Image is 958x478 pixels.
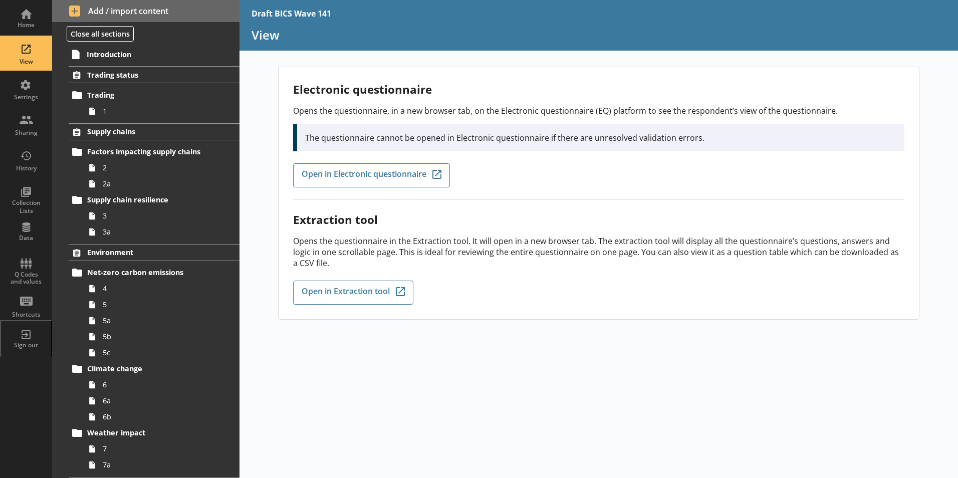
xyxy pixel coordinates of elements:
div: Draft BICS Wave 141 [252,8,331,19]
span: Environment [87,248,210,257]
a: Open in Electronic questionnaire [293,163,450,187]
a: 2 [84,160,239,176]
a: Introduction [68,46,239,62]
span: Trading status [87,70,210,80]
a: 5 [84,297,239,313]
span: 4 [103,284,214,293]
span: Open in Extraction tool [302,287,390,298]
span: Net-zero carbon emissions [87,268,210,277]
a: Environment [69,244,239,261]
li: Supply chainsFactors impacting supply chains22aSupply chain resilience33a [52,123,239,240]
a: Open in Extraction tool [293,281,413,305]
span: Weather impact [87,428,210,437]
div: Sharing [9,129,44,137]
a: Weather impact [69,425,239,441]
span: Open in Electronic questionnaire [302,170,426,181]
span: Climate change [87,364,210,373]
div: Data [9,234,44,242]
span: 3a [103,227,214,236]
span: 7 [103,444,214,453]
span: 5c [103,348,214,357]
a: Net-zero carbon emissions [69,265,239,281]
h1: View [252,27,946,43]
span: 6 [103,380,214,389]
button: Close all sections [67,26,134,42]
a: Climate change [69,361,239,377]
p: Opens the questionnaire in the Extraction tool. It will open in a new browser tab. The extraction... [293,235,904,269]
h2: Electronic questionnaire [293,82,904,97]
span: 6b [103,412,214,421]
span: Supply chains [87,127,210,136]
span: Supply chain resilience [87,195,210,204]
a: 7 [84,441,239,457]
span: Introduction [87,50,210,59]
div: Home [9,21,44,29]
p: Opens the questionnaire, in a new browser tab, on the Electronic questionnaire (EQ) platform to s... [293,105,904,116]
span: 5a [103,316,214,325]
a: 5c [84,345,239,361]
li: Net-zero carbon emissions455a5b5c [73,265,239,361]
div: Settings [9,93,44,101]
div: Q Codes and values [9,271,44,286]
span: Factors impacting supply chains [87,147,210,156]
h2: Extraction tool [293,212,904,227]
a: 3 [84,208,239,224]
p: The questionnaire cannot be opened in Electronic questionnaire if there are unresolved validation... [305,132,896,143]
span: 3 [103,211,214,220]
span: 5 [103,300,214,309]
li: Weather impact77a [73,425,239,473]
a: 3a [84,224,239,240]
a: 5b [84,329,239,345]
span: Add / import content [69,6,223,17]
a: 1 [84,103,239,119]
span: 5b [103,332,214,341]
a: 2a [84,176,239,192]
li: Trading statusTrading1 [52,66,239,119]
li: Factors impacting supply chains22a [73,144,239,192]
a: 4 [84,281,239,297]
li: Climate change66a6b [73,361,239,425]
span: 2a [103,179,214,188]
li: Trading1 [73,87,239,119]
a: 6 [84,377,239,393]
div: View [9,58,44,66]
a: Supply chains [69,123,239,140]
li: Supply chain resilience33a [73,192,239,240]
span: 1 [103,106,214,116]
a: 5a [84,313,239,329]
a: Supply chain resilience [69,192,239,208]
span: 7a [103,460,214,469]
a: Trading [69,87,239,103]
li: EnvironmentNet-zero carbon emissions455a5b5cClimate change66a6bWeather impact77a [52,244,239,473]
div: Collection Lists [9,199,44,214]
a: Trading status [69,66,239,83]
a: 6a [84,393,239,409]
span: 2 [103,163,214,172]
span: Trading [87,90,210,100]
div: Sign out [9,341,44,349]
a: Factors impacting supply chains [69,144,239,160]
a: 7a [84,457,239,473]
div: History [9,164,44,172]
span: 6a [103,396,214,405]
a: 6b [84,409,239,425]
div: Shortcuts [9,311,44,319]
